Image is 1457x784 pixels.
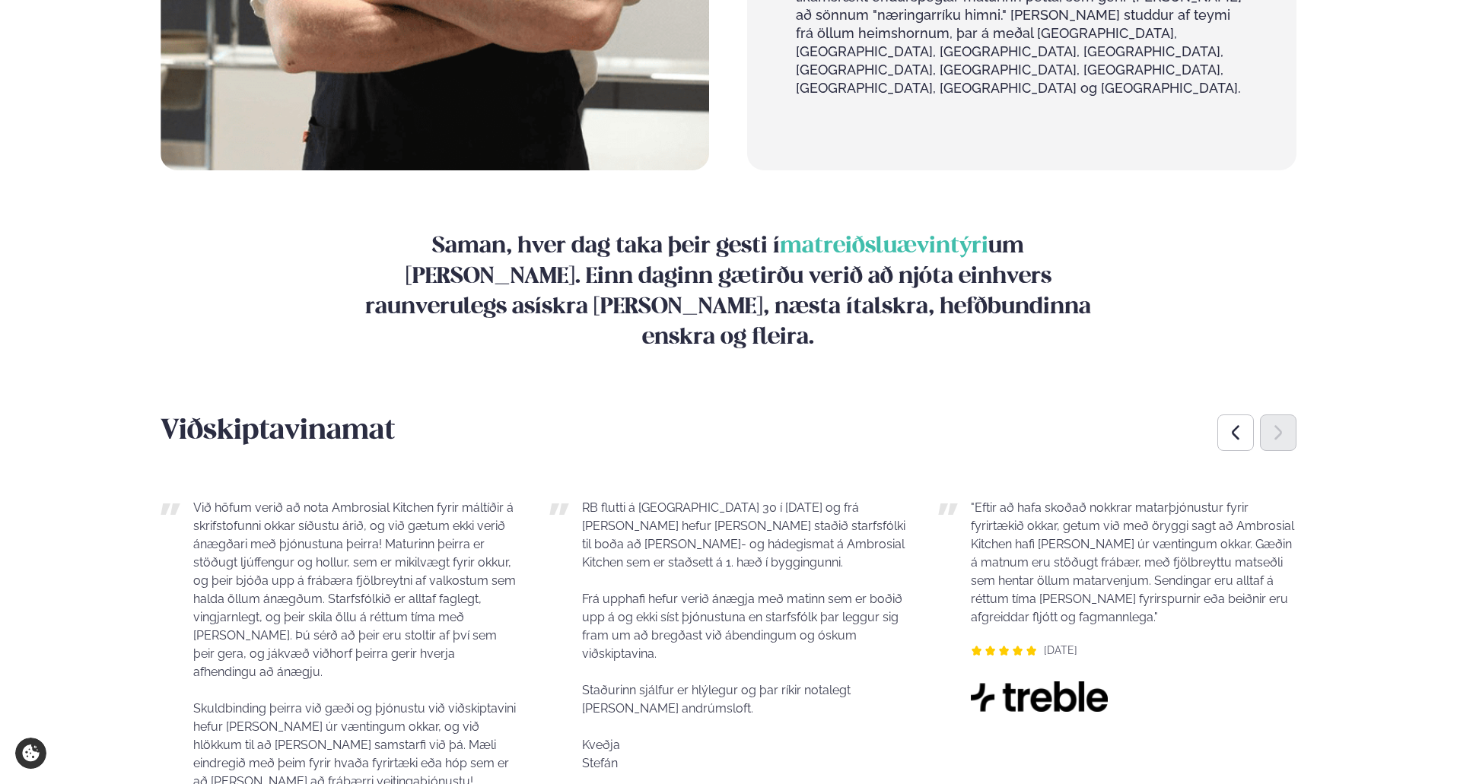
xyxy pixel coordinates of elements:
a: Cookie settings [15,738,46,769]
h4: Saman, hver dag taka þeir gesti í um [PERSON_NAME]. Einn daginn gætirðu verið að njóta einhvers r... [348,231,1109,353]
div: Next slide [1260,414,1296,451]
span: matreiðsluævintýri [780,236,988,257]
span: Viðskiptavinamat [161,418,395,445]
img: image alt [971,681,1108,712]
p: Kveðja Stefán [582,736,908,773]
p: Frá upphafi hefur verið ánægja með matinn sem er boðið upp á og ekki síst þjónustuna en starfsfól... [582,572,908,663]
p: RB flutti á [GEOGRAPHIC_DATA] 30 í [DATE] og frá [PERSON_NAME] hefur [PERSON_NAME] staðið starfsf... [582,499,908,572]
p: Staðurinn sjálfur er hlýlegur og þar ríkir notalegt [PERSON_NAME] andrúmsloft. [582,663,908,736]
div: Previous slide [1217,414,1254,451]
span: [DATE] [1044,644,1077,656]
span: "Eftir að hafa skoðað nokkrar matarþjónustur fyrir fyrirtækið okkar, getum við með öryggi sagt að... [971,500,1294,624]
